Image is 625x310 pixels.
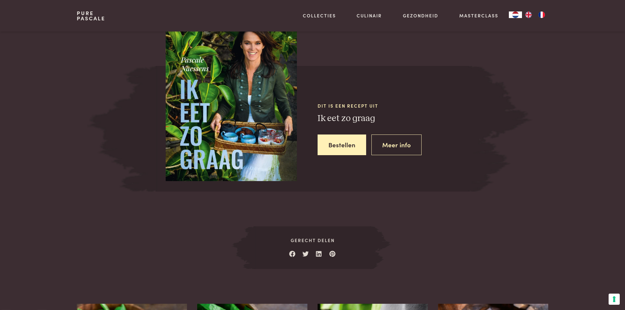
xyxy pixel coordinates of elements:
[459,12,498,19] a: Masterclass
[403,12,438,19] a: Gezondheid
[303,12,336,19] a: Collecties
[509,11,522,18] a: NL
[535,11,548,18] a: FR
[522,11,548,18] ul: Language list
[371,134,422,155] a: Meer info
[254,237,371,244] span: Gerecht delen
[318,113,469,124] h3: Ik eet zo graag
[522,11,535,18] a: EN
[609,294,620,305] button: Uw voorkeuren voor toestemming voor trackingtechnologieën
[509,11,548,18] aside: Language selected: Nederlands
[318,134,366,155] a: Bestellen
[77,10,105,21] a: PurePascale
[509,11,522,18] div: Language
[357,12,382,19] a: Culinair
[318,102,469,109] span: Dit is een recept uit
